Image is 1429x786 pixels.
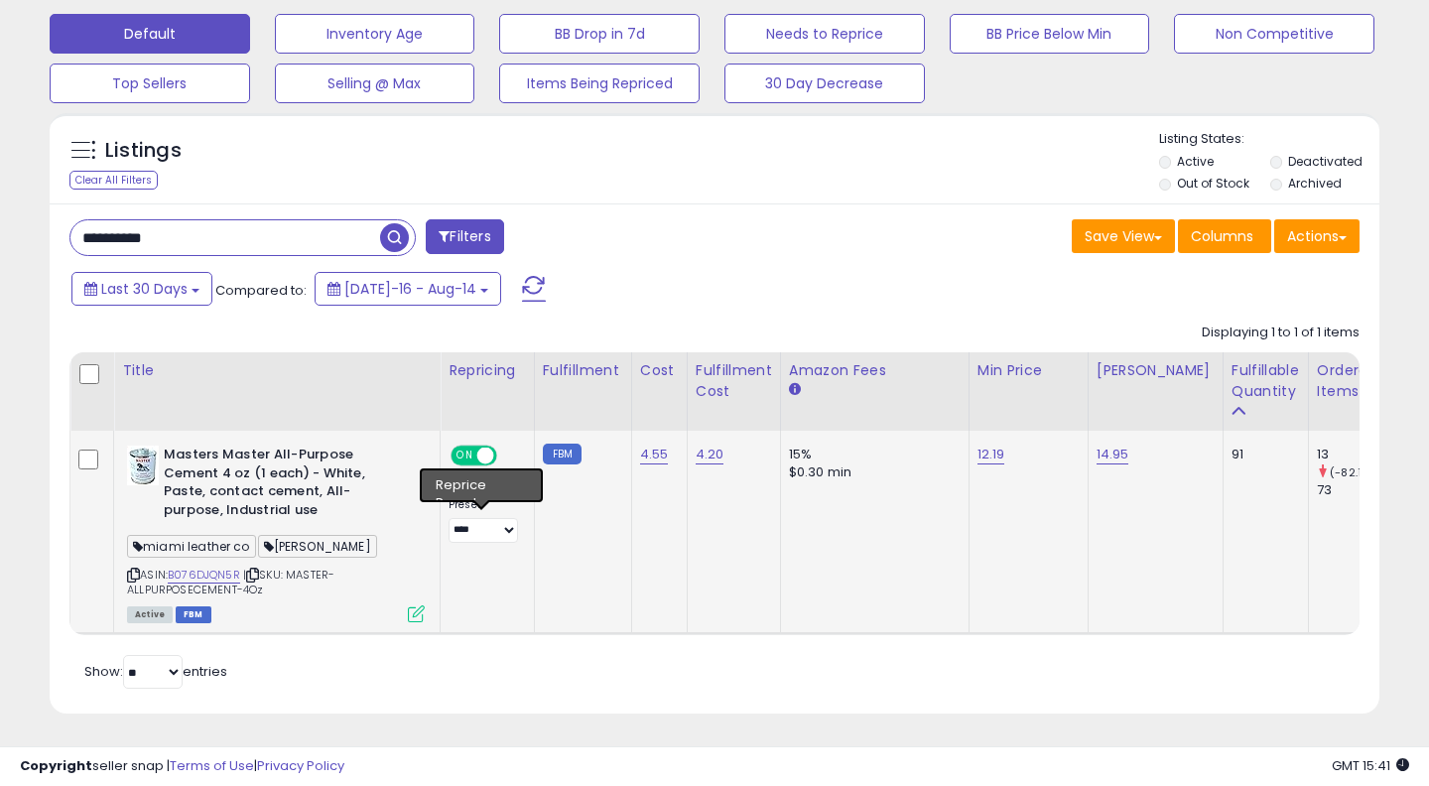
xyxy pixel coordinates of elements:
[499,14,700,54] button: BB Drop in 7d
[1317,481,1397,499] div: 73
[176,606,211,623] span: FBM
[789,463,954,481] div: $0.30 min
[543,444,582,464] small: FBM
[20,756,92,775] strong: Copyright
[127,535,256,558] span: miami leather co
[789,381,801,399] small: Amazon Fees.
[127,606,173,623] span: All listings currently available for purchase on Amazon
[258,535,377,558] span: [PERSON_NAME]
[127,446,425,620] div: ASIN:
[789,446,954,463] div: 15%
[50,14,250,54] button: Default
[344,279,476,299] span: [DATE]-16 - Aug-14
[170,756,254,775] a: Terms of Use
[950,14,1150,54] button: BB Price Below Min
[1232,360,1300,402] div: Fulfillable Quantity
[640,360,679,381] div: Cost
[1177,175,1249,192] label: Out of Stock
[1317,446,1397,463] div: 13
[1274,219,1360,253] button: Actions
[215,281,307,300] span: Compared to:
[127,567,334,596] span: | SKU: MASTER-ALLPURPOSECEMENT-4Oz
[724,14,925,54] button: Needs to Reprice
[1288,153,1363,170] label: Deactivated
[105,137,182,165] h5: Listings
[426,219,503,254] button: Filters
[168,567,240,584] a: B076DJQN5R
[1317,360,1389,402] div: Ordered Items
[1097,360,1215,381] div: [PERSON_NAME]
[84,662,227,681] span: Show: entries
[453,448,477,464] span: ON
[724,64,925,103] button: 30 Day Decrease
[275,14,475,54] button: Inventory Age
[789,360,961,381] div: Amazon Fees
[71,272,212,306] button: Last 30 Days
[1202,324,1360,342] div: Displaying 1 to 1 of 1 items
[696,445,724,464] a: 4.20
[696,360,772,402] div: Fulfillment Cost
[164,446,405,524] b: Masters Master All-Purpose Cement 4 oz (1 each) - White, Paste, contact cement, All-purpose, Indu...
[1191,226,1253,246] span: Columns
[449,498,519,543] div: Preset:
[69,171,158,190] div: Clear All Filters
[640,445,669,464] a: 4.55
[1232,446,1293,463] div: 91
[1174,14,1374,54] button: Non Competitive
[20,757,344,776] div: seller snap | |
[1330,464,1382,480] small: (-82.19%)
[977,445,1005,464] a: 12.19
[127,446,159,485] img: 51DZOKap7dL._SL40_.jpg
[499,64,700,103] button: Items Being Repriced
[1332,756,1409,775] span: 2025-09-14 15:41 GMT
[275,64,475,103] button: Selling @ Max
[1177,153,1214,170] label: Active
[101,279,188,299] span: Last 30 Days
[1072,219,1175,253] button: Save View
[315,272,501,306] button: [DATE]-16 - Aug-14
[449,360,526,381] div: Repricing
[543,360,623,381] div: Fulfillment
[122,360,432,381] div: Title
[1097,445,1129,464] a: 14.95
[494,448,526,464] span: OFF
[257,756,344,775] a: Privacy Policy
[50,64,250,103] button: Top Sellers
[449,476,519,494] div: Win BuyBox
[1159,130,1380,149] p: Listing States:
[977,360,1080,381] div: Min Price
[1288,175,1342,192] label: Archived
[1178,219,1271,253] button: Columns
